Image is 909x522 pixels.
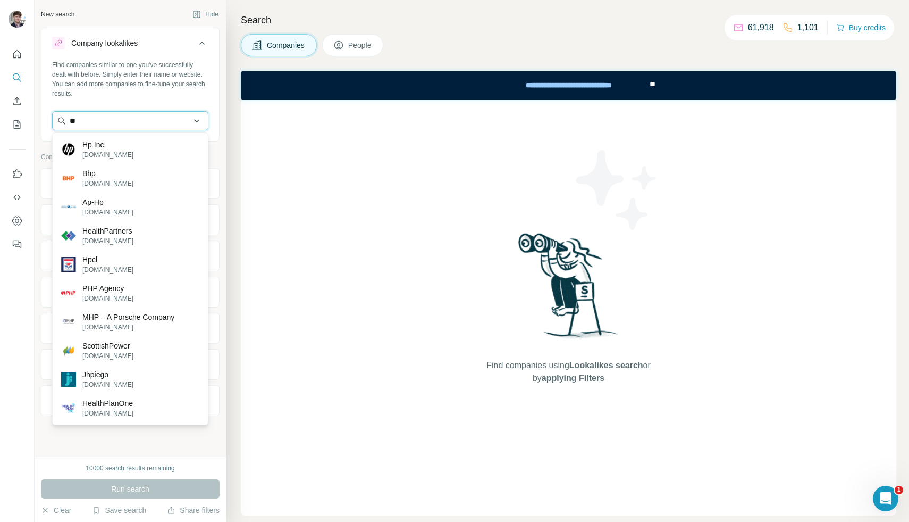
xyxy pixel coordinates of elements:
[241,13,896,28] h4: Search
[61,171,76,186] img: Bhp
[167,505,220,516] button: Share filters
[41,10,74,19] div: New search
[9,188,26,207] button: Use Surfe API
[41,505,71,516] button: Clear
[82,265,133,275] p: [DOMAIN_NAME]
[82,409,133,418] p: [DOMAIN_NAME]
[9,211,26,230] button: Dashboard
[836,20,886,35] button: Buy credits
[92,505,146,516] button: Save search
[82,322,174,332] p: [DOMAIN_NAME]
[61,343,76,358] img: ScottishPower
[241,71,896,100] iframe: Banner
[41,316,219,341] button: Employees (size)
[9,92,26,111] button: Enrich CSV
[82,283,133,294] p: PHP Agency
[82,398,133,409] p: HealthPlanOne
[348,40,373,51] span: People
[9,164,26,184] button: Use Surfe on LinkedIn
[41,152,220,162] p: Company information
[9,11,26,28] img: Avatar
[797,21,819,34] p: 1,101
[185,6,226,22] button: Hide
[82,179,133,188] p: [DOMAIN_NAME]
[9,68,26,87] button: Search
[82,380,133,390] p: [DOMAIN_NAME]
[61,314,76,329] img: MHP – A Porsche Company
[82,226,133,236] p: HealthPartners
[41,352,219,377] button: Technologies
[542,374,604,383] span: applying Filters
[895,486,903,494] span: 1
[61,231,76,241] img: HealthPartners
[82,312,174,322] p: MHP – A Porsche Company
[82,351,133,361] p: [DOMAIN_NAME]
[9,115,26,134] button: My lists
[569,142,664,238] img: Surfe Illustration - Stars
[41,279,219,305] button: Annual revenue ($)
[82,208,133,217] p: [DOMAIN_NAME]
[873,486,898,511] iframe: Intercom live chat
[748,21,774,34] p: 61,918
[483,359,653,385] span: Find companies using or by
[41,207,219,233] button: Industry
[267,40,306,51] span: Companies
[569,361,643,370] span: Lookalikes search
[52,60,208,98] div: Find companies similar to one you've successfully dealt with before. Simply enter their name or w...
[514,230,624,349] img: Surfe Illustration - Woman searching with binoculars
[61,257,76,272] img: Hpcl
[82,236,133,246] p: [DOMAIN_NAME]
[61,286,76,301] img: PHP Agency
[82,254,133,265] p: Hpcl
[61,142,76,157] img: Hp Inc.
[41,243,219,269] button: HQ location
[9,45,26,64] button: Quick start
[71,38,138,48] div: Company lookalikes
[82,150,133,160] p: [DOMAIN_NAME]
[82,341,133,351] p: ScottishPower
[61,401,76,416] img: HealthPlanOne
[82,197,133,208] p: Ap-Hp
[41,30,219,60] button: Company lookalikes
[82,168,133,179] p: Bhp
[41,171,219,196] button: Company
[61,200,76,214] img: Ap-Hp
[82,369,133,380] p: Jhpiego
[82,294,133,303] p: [DOMAIN_NAME]
[61,372,76,387] img: Jhpiego
[82,139,133,150] p: Hp Inc.
[9,235,26,254] button: Feedback
[86,463,174,473] div: 10000 search results remaining
[41,388,219,413] button: Keywords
